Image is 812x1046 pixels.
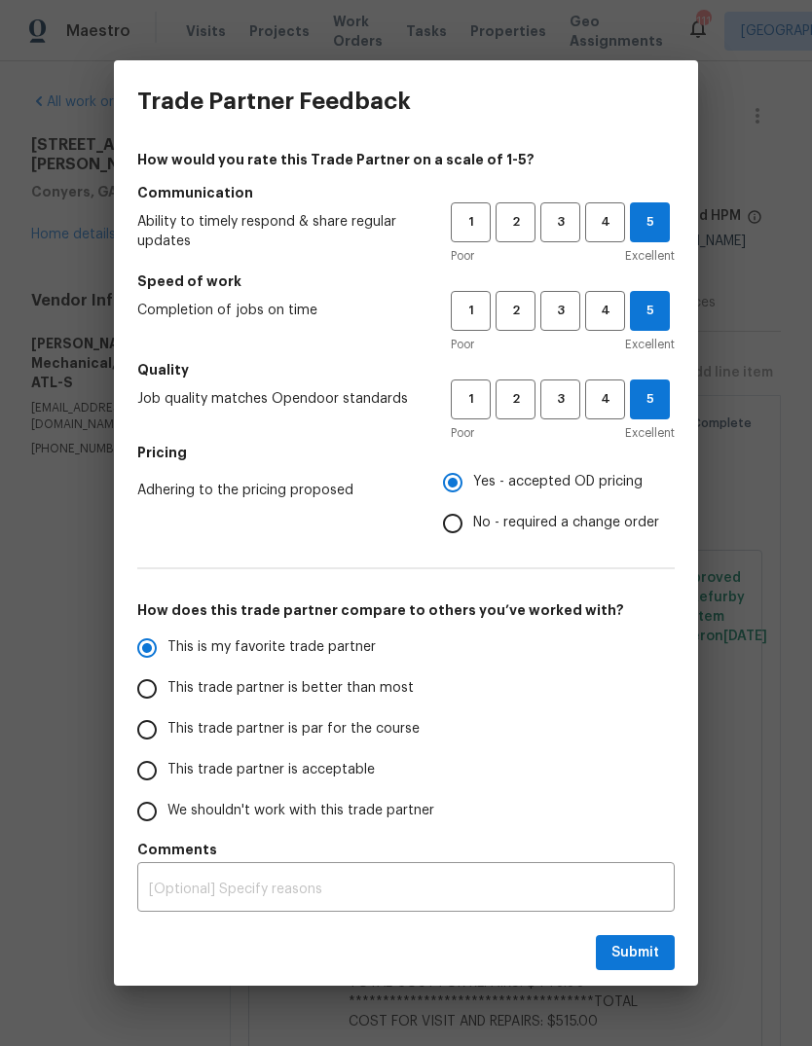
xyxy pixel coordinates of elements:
[542,211,578,234] span: 3
[167,760,375,780] span: This trade partner is acceptable
[137,88,411,115] h3: Trade Partner Feedback
[137,600,675,620] h5: How does this trade partner compare to others you’ve worked with?
[137,301,420,320] span: Completion of jobs on time
[585,291,625,331] button: 4
[496,291,535,331] button: 2
[167,678,414,699] span: This trade partner is better than most
[167,801,434,821] span: We shouldn't work with this trade partner
[585,379,625,419] button: 4
[631,300,669,322] span: 5
[611,941,659,965] span: Submit
[137,628,675,832] div: How does this trade partner compare to others you’ve worked with?
[625,423,675,443] span: Excellent
[498,211,534,234] span: 2
[630,379,670,419] button: 5
[451,246,474,266] span: Poor
[453,388,489,411] span: 1
[496,202,535,242] button: 2
[498,388,534,411] span: 2
[451,291,491,331] button: 1
[137,360,675,379] h5: Quality
[630,291,670,331] button: 5
[630,202,670,242] button: 5
[453,211,489,234] span: 1
[540,379,580,419] button: 3
[137,183,675,202] h5: Communication
[167,719,420,739] span: This trade partner is par for the course
[167,637,376,658] span: This is my favorite trade partner
[587,211,623,234] span: 4
[498,300,534,322] span: 2
[596,935,675,971] button: Submit
[542,388,578,411] span: 3
[443,462,675,544] div: Pricing
[451,379,491,419] button: 1
[453,300,489,322] span: 1
[587,388,623,411] span: 4
[625,335,675,354] span: Excellent
[137,389,420,409] span: Job quality matches Opendoor standards
[473,472,643,492] span: Yes - accepted OD pricing
[631,388,669,411] span: 5
[625,246,675,266] span: Excellent
[137,150,675,169] h4: How would you rate this Trade Partner on a scale of 1-5?
[451,202,491,242] button: 1
[496,379,535,419] button: 2
[631,211,669,234] span: 5
[137,840,675,859] h5: Comments
[473,513,659,533] span: No - required a change order
[451,423,474,443] span: Poor
[542,300,578,322] span: 3
[137,271,675,291] h5: Speed of work
[540,202,580,242] button: 3
[540,291,580,331] button: 3
[451,335,474,354] span: Poor
[137,443,675,462] h5: Pricing
[137,212,420,251] span: Ability to timely respond & share regular updates
[137,481,412,500] span: Adhering to the pricing proposed
[587,300,623,322] span: 4
[585,202,625,242] button: 4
